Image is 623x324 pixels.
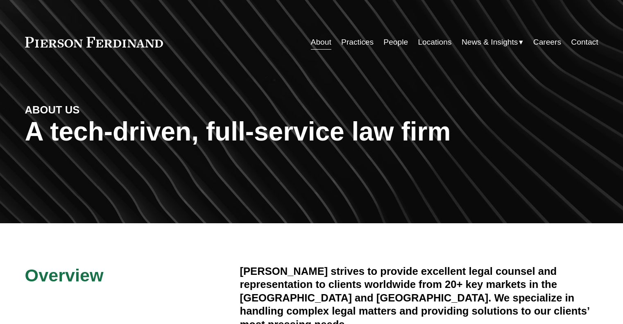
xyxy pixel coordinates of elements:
span: News & Insights [462,35,518,50]
strong: ABOUT US [25,104,80,116]
a: Careers [533,34,561,50]
a: Locations [418,34,451,50]
a: folder dropdown [462,34,523,50]
a: People [383,34,408,50]
a: Practices [341,34,374,50]
a: Contact [571,34,598,50]
h1: A tech-driven, full-service law firm [25,117,598,147]
span: Overview [25,265,104,285]
a: About [311,34,331,50]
